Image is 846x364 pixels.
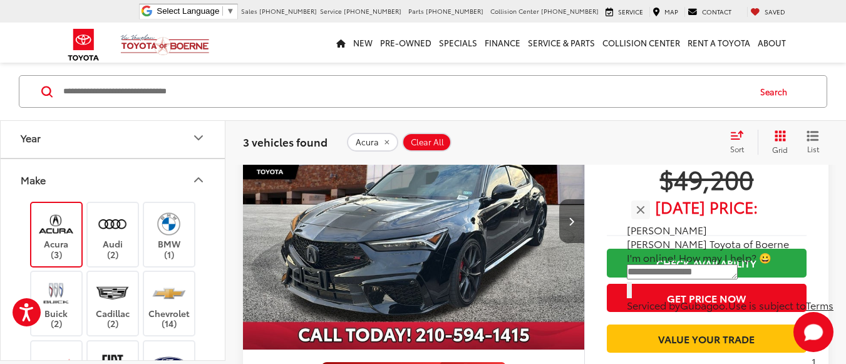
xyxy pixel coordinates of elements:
[349,23,376,63] a: New
[618,7,643,16] span: Service
[793,312,833,352] svg: Start Chat
[702,7,731,16] span: Contact
[95,209,130,238] img: Vic Vaughan Toyota of Boerne in Boerne, TX)
[607,200,807,213] span: [DATE] Price:
[88,209,138,259] label: Audi (2)
[747,7,788,17] a: My Saved Vehicles
[39,209,73,238] img: Vic Vaughan Toyota of Boerne in Boerne, TX)
[1,159,226,200] button: MakeMake
[120,34,210,56] img: Vic Vaughan Toyota of Boerne
[793,312,833,352] button: Toggle Chat Window
[95,278,130,308] img: Vic Vaughan Toyota of Boerne in Boerne, TX)
[191,130,206,145] div: Year
[599,23,684,63] a: Collision Center
[242,93,585,349] div: 2024 Acura Integra Type S 0
[426,6,483,16] span: [PHONE_NUMBER]
[411,137,444,147] span: Clear All
[524,23,599,63] a: Service & Parts: Opens in a new tab
[31,209,82,259] label: Acura (3)
[62,76,748,107] input: Search by Make, Model, or Keyword
[684,7,735,17] a: Contact
[39,278,73,308] img: Vic Vaughan Toyota of Boerne in Boerne, TX)
[408,6,424,16] span: Parts
[649,7,681,17] a: Map
[31,278,82,329] label: Buick (2)
[1,117,226,158] button: YearYear
[748,76,805,107] button: Search
[152,209,186,238] img: Vic Vaughan Toyota of Boerne in Boerne, TX)
[724,130,758,155] button: Select sort value
[243,134,328,149] span: 3 vehicles found
[157,6,219,16] span: Select Language
[226,6,234,16] span: ▼
[607,284,807,312] button: Get Price Now
[772,144,788,155] span: Grid
[807,143,819,154] span: List
[259,6,317,16] span: [PHONE_NUMBER]
[21,174,46,185] div: Make
[347,133,398,152] button: remove Acura
[144,209,195,259] label: BMW (1)
[559,199,584,243] button: Next image
[490,6,539,16] span: Collision Center
[481,23,524,63] a: Finance
[730,143,744,154] span: Sort
[797,130,828,155] button: List View
[541,6,599,16] span: [PHONE_NUMBER]
[602,7,646,17] a: Service
[402,133,451,152] button: Clear All
[607,325,807,353] a: Value Your Trade
[333,23,349,63] a: Home
[144,278,195,329] label: Chevrolet (14)
[376,23,435,63] a: Pre-Owned
[88,278,138,329] label: Cadillac (2)
[754,23,790,63] a: About
[21,132,41,143] div: Year
[191,172,206,187] div: Make
[765,7,785,16] span: Saved
[684,23,754,63] a: Rent a Toyota
[435,23,481,63] a: Specials
[157,6,234,16] a: Select Language​
[242,93,585,349] a: 2024 Acura Integra Type S2024 Acura Integra Type S2024 Acura Integra Type S2024 Acura Integra Type S
[664,7,678,16] span: Map
[60,24,107,65] img: Toyota
[241,6,257,16] span: Sales
[607,163,807,194] span: $49,200
[242,93,585,350] img: 2024 Acura Integra Type S
[344,6,401,16] span: [PHONE_NUMBER]
[222,6,223,16] span: ​
[607,249,807,277] a: Check Availability
[152,278,186,308] img: Vic Vaughan Toyota of Boerne in Boerne, TX)
[356,137,379,147] span: Acura
[320,6,342,16] span: Service
[758,130,797,155] button: Grid View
